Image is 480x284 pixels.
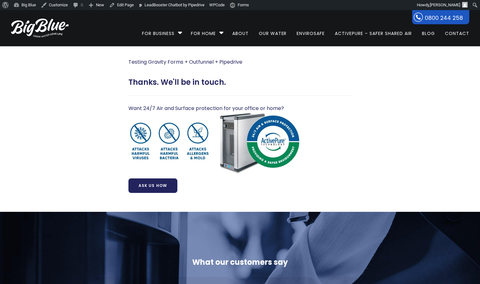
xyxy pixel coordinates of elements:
a: Blog [418,10,439,51]
a: ActivePure – Safer Shared Air [330,10,416,51]
img: en-su.jpg [128,112,305,176]
a: About [228,10,253,51]
a: Our Water [254,10,291,51]
a: For Home [187,10,220,51]
a: Ask Us How [128,178,177,193]
div: Want 24/7 Air and Surface protection for your office or home? [128,78,352,200]
span: [PERSON_NAME] [430,3,460,7]
a: Contact [441,10,469,51]
p: Testing Gravity Forms + Outfunnel + Pipedrive [128,58,352,67]
a: For Business [142,10,179,51]
img: logo [11,19,69,38]
h3: Thanks. We'll be in touch. [128,78,352,87]
img: logo.svg [139,3,143,8]
div: What our customers say [81,257,398,267]
a: EnviroSafe [292,10,329,51]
